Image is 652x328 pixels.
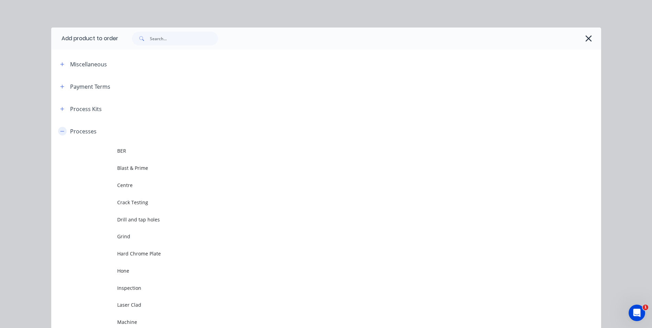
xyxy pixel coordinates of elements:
[51,28,118,50] div: Add product to order
[117,267,504,274] span: Hone
[117,250,504,257] span: Hard Chrome Plate
[70,127,97,135] div: Processes
[70,105,102,113] div: Process Kits
[643,305,648,310] span: 1
[117,147,504,154] span: BER
[150,32,218,45] input: Search...
[117,284,504,292] span: Inspection
[70,60,107,68] div: Miscellaneous
[70,83,110,91] div: Payment Terms
[117,182,504,189] span: Centre
[117,301,504,308] span: Laser Clad
[117,199,504,206] span: Crack Testing
[117,164,504,172] span: Blast & Prime
[117,216,504,223] span: Drill and tap holes
[117,318,504,326] span: Machine
[629,305,645,321] iframe: Intercom live chat
[117,233,504,240] span: Grind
